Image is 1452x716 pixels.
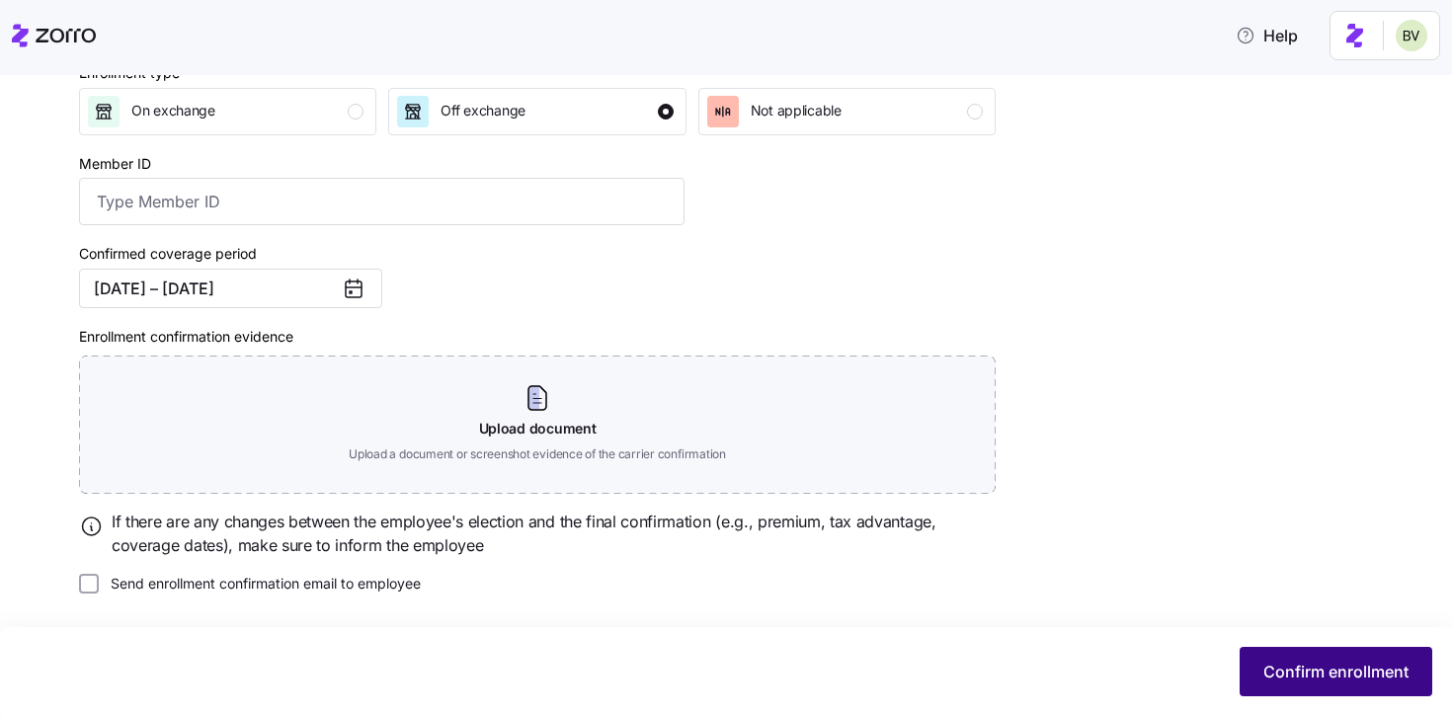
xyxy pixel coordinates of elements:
[79,153,151,175] label: Member ID
[1240,647,1432,696] button: Confirm enrollment
[79,269,382,308] button: [DATE] – [DATE]
[1220,16,1314,55] button: Help
[79,326,293,348] label: Enrollment confirmation evidence
[751,101,842,120] span: Not applicable
[1236,24,1298,47] span: Help
[1396,20,1427,51] img: 676487ef2089eb4995defdc85707b4f5
[1263,660,1409,683] span: Confirm enrollment
[112,510,996,559] span: If there are any changes between the employee's election and the final confirmation (e.g., premiu...
[79,178,685,225] input: Type Member ID
[79,243,257,265] label: Confirmed coverage period
[99,574,421,594] label: Send enrollment confirmation email to employee
[131,101,215,120] span: On exchange
[441,101,525,120] span: Off exchange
